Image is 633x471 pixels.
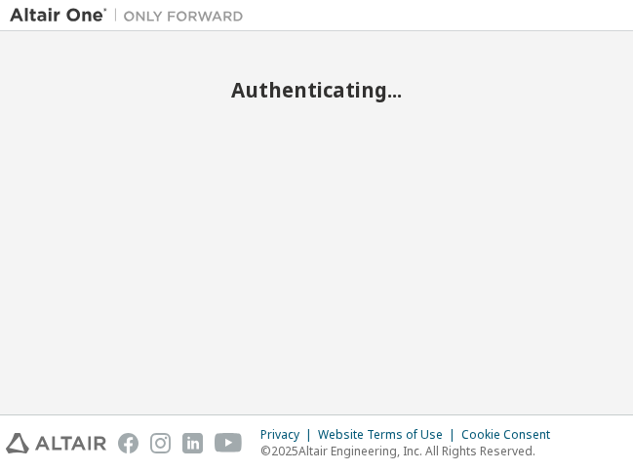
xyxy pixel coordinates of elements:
[182,433,203,453] img: linkedin.svg
[260,443,562,459] p: © 2025 Altair Engineering, Inc. All Rights Reserved.
[6,433,106,453] img: altair_logo.svg
[461,427,562,443] div: Cookie Consent
[215,433,243,453] img: youtube.svg
[260,427,318,443] div: Privacy
[150,433,171,453] img: instagram.svg
[318,427,461,443] div: Website Terms of Use
[118,433,138,453] img: facebook.svg
[10,6,254,25] img: Altair One
[10,77,623,102] h2: Authenticating...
